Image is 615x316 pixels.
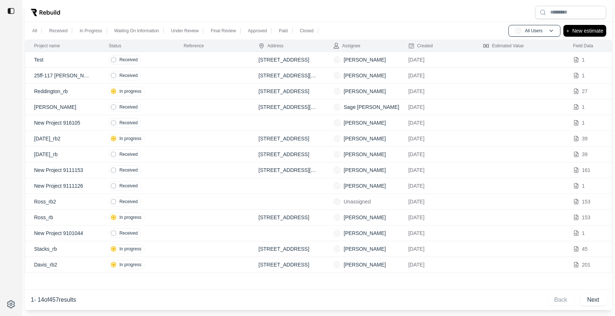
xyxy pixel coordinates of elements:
[34,103,91,111] p: [PERSON_NAME]
[333,245,341,253] span: EM
[582,56,585,63] p: 1
[508,25,560,37] button: AUAll Users
[582,182,585,190] p: 1
[184,43,204,49] div: Reference
[582,198,590,205] p: 153
[34,56,91,63] p: Test
[250,162,325,178] td: [STREET_ADDRESS][US_STATE]
[344,166,386,174] p: [PERSON_NAME]
[582,229,585,237] p: 1
[408,229,466,237] p: [DATE]
[408,166,466,174] p: [DATE]
[34,166,91,174] p: New Project 9111153
[119,136,141,142] p: In progress
[333,88,341,95] span: EM
[34,229,91,237] p: New Project 9101044
[250,241,325,257] td: [STREET_ADDRESS]
[250,52,325,68] td: [STREET_ADDRESS]
[34,72,91,79] p: 25ff-117 [PERSON_NAME] Test
[563,25,606,37] button: +New estimate
[582,214,590,221] p: 153
[109,43,121,49] div: Status
[119,199,138,205] p: Received
[344,103,399,111] p: Sage [PERSON_NAME]
[408,182,466,190] p: [DATE]
[31,295,76,304] p: 1 - 14 of 457 results
[34,214,91,221] p: Ross_rb
[250,147,325,162] td: [STREET_ADDRESS]
[333,103,341,111] span: SS
[119,151,138,157] p: Received
[344,72,386,79] p: [PERSON_NAME]
[250,257,325,273] td: [STREET_ADDRESS]
[333,135,341,142] span: EM
[582,245,588,253] p: 45
[34,261,91,268] p: Davis_rb2
[408,72,466,79] p: [DATE]
[582,119,585,126] p: 1
[408,56,466,63] p: [DATE]
[333,229,341,237] span: JR
[119,104,138,110] p: Received
[408,261,466,268] p: [DATE]
[119,57,138,63] p: Received
[119,73,138,78] p: Received
[344,261,386,268] p: [PERSON_NAME]
[31,9,60,16] img: Rebuild
[582,151,588,158] p: 39
[111,214,116,220] img: in-progress.svg
[344,198,371,205] p: Unassigned
[279,28,288,34] p: Paid
[344,119,386,126] p: [PERSON_NAME]
[34,198,91,205] p: Ross_rb2
[408,245,466,253] p: [DATE]
[34,245,91,253] p: Stacks_rb
[119,167,138,173] p: Received
[573,43,593,49] div: Field Data
[111,246,116,252] img: in-progress.svg
[32,28,37,34] p: All
[344,151,386,158] p: [PERSON_NAME]
[119,120,138,126] p: Received
[344,229,386,237] p: [PERSON_NAME]
[34,182,91,190] p: New Project 9111126
[111,88,116,94] img: in-progress.svg
[344,56,386,63] p: [PERSON_NAME]
[34,135,91,142] p: [DATE]_rb2
[333,119,341,126] span: JR
[333,151,341,158] span: EM
[333,72,341,79] span: CW
[119,230,138,236] p: Received
[344,88,386,95] p: [PERSON_NAME]
[34,43,60,49] div: Project name
[408,198,466,205] p: [DATE]
[572,26,603,35] p: New estimate
[344,135,386,142] p: [PERSON_NAME]
[344,245,386,253] p: [PERSON_NAME]
[111,262,116,268] img: in-progress.svg
[250,210,325,225] td: [STREET_ADDRESS]
[525,28,542,34] p: All Users
[119,246,141,252] p: In progress
[566,26,569,35] p: +
[7,7,15,15] img: toggle sidebar
[333,166,341,174] span: JR
[408,43,433,49] div: Created
[582,166,590,174] p: 161
[580,294,606,306] button: Next
[259,43,284,49] div: Address
[79,28,102,34] p: In Progress
[250,68,325,84] td: [STREET_ADDRESS][PERSON_NAME]
[408,214,466,221] p: [DATE]
[119,183,138,189] p: Received
[333,261,341,268] span: EM
[119,88,141,94] p: In progress
[114,28,159,34] p: Waiting On Information
[408,151,466,158] p: [DATE]
[300,28,314,34] p: Closed
[408,103,466,111] p: [DATE]
[582,103,585,111] p: 1
[248,28,267,34] p: Approved
[250,131,325,147] td: [STREET_ADDRESS]
[344,182,386,190] p: [PERSON_NAME]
